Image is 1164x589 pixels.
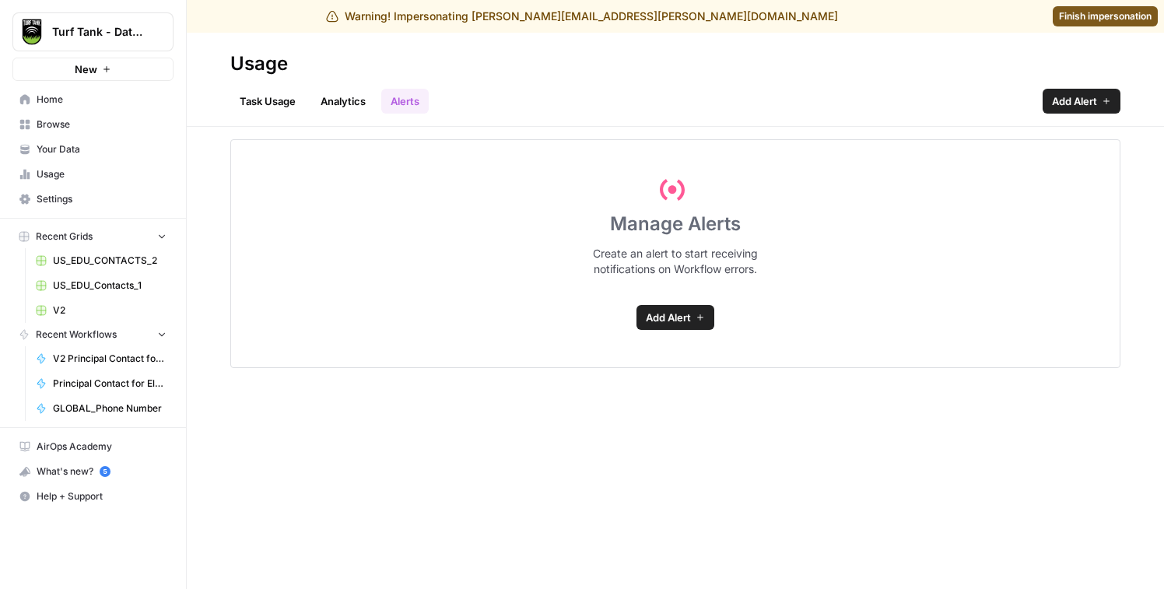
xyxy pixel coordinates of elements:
a: V2 Principal Contact for Elementary Schools [29,346,174,371]
span: Add Alert [1052,93,1097,109]
span: Help + Support [37,489,167,503]
a: Settings [12,187,174,212]
a: US_EDU_Contacts_1 [29,273,174,298]
span: Turf Tank - Data Team [52,24,146,40]
span: Recent Workflows [36,328,117,342]
a: Add Alert [1043,89,1120,114]
span: New [75,61,97,77]
a: Alerts [381,89,429,114]
div: Warning! Impersonating [PERSON_NAME][EMAIL_ADDRESS][PERSON_NAME][DOMAIN_NAME] [326,9,838,24]
span: Recent Grids [36,230,93,244]
a: Principal Contact for Elementary Schools [29,371,174,396]
span: Home [37,93,167,107]
span: Finish impersonation [1059,9,1152,23]
span: Usage [37,167,167,181]
h1: Manage Alerts [610,212,741,237]
a: Home [12,87,174,112]
a: US_EDU_CONTACTS_2 [29,248,174,273]
span: US_EDU_Contacts_1 [53,279,167,293]
text: 5 [103,468,107,475]
span: Settings [37,192,167,206]
img: Turf Tank - Data Team Logo [18,18,46,46]
button: Recent Grids [12,225,174,248]
button: Workspace: Turf Tank - Data Team [12,12,174,51]
span: Your Data [37,142,167,156]
button: What's new? 5 [12,459,174,484]
a: Finish impersonation [1053,6,1158,26]
span: Add Alert [646,310,691,325]
a: Browse [12,112,174,137]
button: Recent Workflows [12,323,174,346]
button: New [12,58,174,81]
a: Analytics [311,89,375,114]
a: Task Usage [230,89,305,114]
a: GLOBAL_Phone Number [29,396,174,421]
span: V2 Principal Contact for Elementary Schools [53,352,167,366]
span: V2 [53,303,167,317]
a: 5 [100,466,110,477]
span: Create an alert to start receiving notifications on Workflow errors. [593,246,758,277]
span: GLOBAL_Phone Number [53,401,167,415]
a: Usage [12,162,174,187]
span: US_EDU_CONTACTS_2 [53,254,167,268]
button: Help + Support [12,484,174,509]
a: AirOps Academy [12,434,174,459]
div: Usage [230,51,288,76]
span: Browse [37,117,167,131]
a: Your Data [12,137,174,162]
a: Add Alert [636,305,714,330]
a: V2 [29,298,174,323]
div: What's new? [13,460,173,483]
span: AirOps Academy [37,440,167,454]
span: Principal Contact for Elementary Schools [53,377,167,391]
